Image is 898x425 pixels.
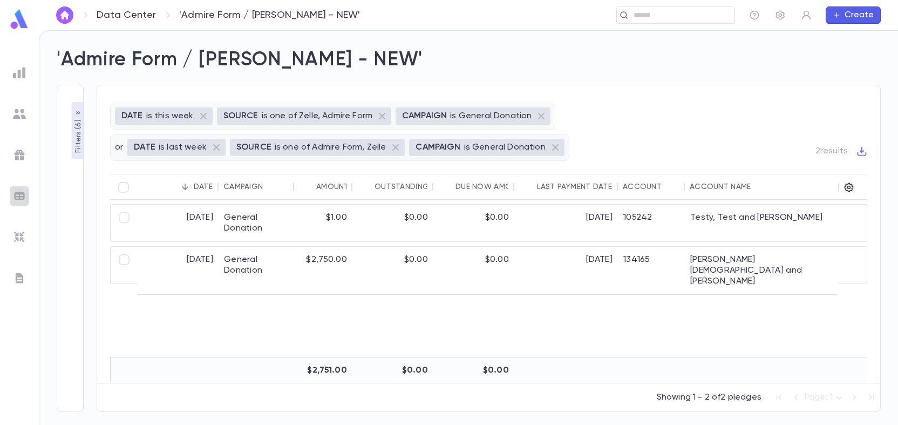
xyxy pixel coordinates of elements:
p: DATE [134,142,155,153]
img: home_white.a664292cf8c1dea59945f0da9f25487c.svg [58,11,71,19]
div: Due Now Amount [455,183,527,191]
div: SOURCEis one of Admire Form, Zelle [230,139,405,156]
p: is last week [159,142,207,153]
div: $0.00 [352,357,433,383]
button: Sort [357,178,375,195]
div: [DATE] [138,247,219,294]
div: 105242 [618,205,685,241]
div: $2,751.00 [294,357,352,383]
p: or [115,142,123,153]
button: Filters (6) [72,102,85,159]
h2: 'Admire Form / [PERSON_NAME] - NEW' [57,48,423,72]
button: Sort [438,178,455,195]
button: Sort [662,178,679,195]
img: letters_grey.7941b92b52307dd3b8a917253454ce1c.svg [13,272,26,285]
button: Sort [263,178,280,195]
div: [DATE] [514,205,618,241]
div: $2,750.00 [294,247,352,294]
p: SOURCE [223,111,258,122]
p: CAMPAIGN [416,142,460,153]
div: General Donation [219,205,294,241]
button: Sort [176,178,194,195]
div: $1.00 [294,205,352,241]
div: [DATE] [138,205,219,241]
div: [PERSON_NAME][DEMOGRAPHIC_DATA] and [PERSON_NAME] [685,247,847,294]
div: $0.00 [433,205,514,241]
p: is General Donation [450,111,532,122]
p: Filters ( 6 ) [73,117,84,153]
div: $0.00 [352,247,433,294]
a: Data Center [97,9,156,21]
p: is this week [146,111,194,122]
img: campaigns_grey.99e729a5f7ee94e3726e6486bddda8f1.svg [13,149,26,161]
div: Account ID [623,183,671,191]
p: CAMPAIGN [402,111,447,122]
img: reports_grey.c525e4749d1bce6a11f5fe2a8de1b229.svg [13,66,26,79]
p: is one of Admire Form, Zelle [275,142,386,153]
div: [DATE] [514,247,618,294]
button: Create [826,6,881,24]
p: 2 results [815,146,848,157]
div: Testy, Test and [PERSON_NAME] [685,205,847,241]
button: Sort [751,178,768,195]
div: CAMPAIGNis General Donation [409,139,564,156]
p: SOURCE [236,142,271,153]
p: Showing 1 - 2 of 2 pledges [657,392,761,403]
div: $0.00 [433,247,514,294]
p: 'Admire Form / [PERSON_NAME] - NEW' [179,9,360,21]
img: logo [9,9,30,30]
span: Page: 1 [805,393,833,402]
div: DATEis last week [127,139,226,156]
p: DATE [121,111,143,122]
div: Campaign [223,183,263,191]
div: Outstanding [375,183,429,191]
img: imports_grey.530a8a0e642e233f2baf0ef88e8c9fcb.svg [13,231,26,244]
div: CAMPAIGNis General Donation [396,107,550,125]
div: Page: 1 [805,389,846,406]
div: $0.00 [433,357,514,383]
div: 134165 [618,247,685,294]
p: is one of Zelle, Admire Form [262,111,372,122]
button: Sort [520,178,537,195]
img: students_grey.60c7aba0da46da39d6d829b817ac14fc.svg [13,107,26,120]
div: General Donation [219,247,294,294]
div: SOURCEis one of Zelle, Admire Form [217,107,391,125]
div: $0.00 [352,205,433,241]
div: Date [194,183,213,191]
p: is General Donation [464,142,546,153]
div: Last Payment Date [537,183,612,191]
div: DATEis this week [115,107,213,125]
button: Sort [299,178,316,195]
div: Amount [316,183,349,191]
img: batches_grey.339ca447c9d9533ef1741baa751efc33.svg [13,190,26,203]
div: Account Name [690,183,751,191]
